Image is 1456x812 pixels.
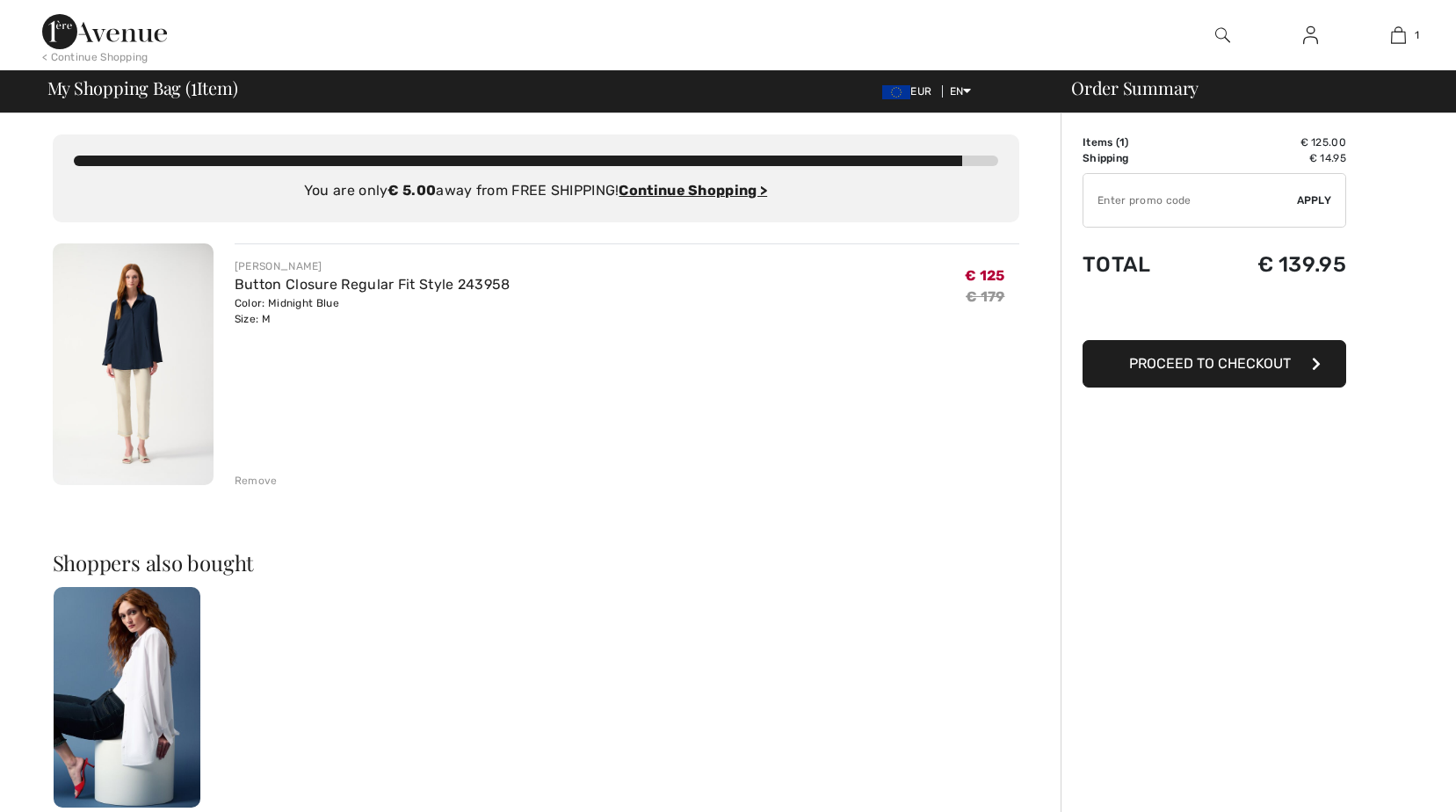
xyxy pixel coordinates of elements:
[1197,134,1346,150] td: € 125.00
[1083,235,1197,294] td: Total
[1197,150,1346,166] td: € 14.95
[1119,136,1125,149] span: 1
[42,14,167,49] img: 1ère Avenue
[1355,25,1441,46] a: 1
[53,552,1019,573] h2: Shoppers also bought
[1289,25,1332,47] a: Sign In
[1297,192,1332,208] span: Apply
[47,79,238,97] span: My Shopping Bag ( Item)
[1083,340,1346,388] button: Proceed to Checkout
[1415,27,1419,43] span: 1
[54,587,200,808] img: Button Closure Regular Fit Style 243958
[619,182,767,199] a: Continue Shopping >
[235,276,511,293] a: Button Closure Regular Fit Style 243958
[1083,174,1297,227] input: Promo code
[235,258,511,274] div: [PERSON_NAME]
[1303,25,1318,46] img: My Info
[235,473,278,489] div: Remove
[882,85,910,99] img: Euro
[966,288,1005,305] s: € 179
[1083,134,1197,150] td: Items ( )
[882,85,938,98] span: EUR
[1215,25,1230,46] img: search the website
[191,75,197,98] span: 1
[53,243,214,485] img: Button Closure Regular Fit Style 243958
[1083,150,1197,166] td: Shipping
[388,182,436,199] strong: € 5.00
[1083,294,1346,334] iframe: PayPal
[965,267,1005,284] span: € 125
[1391,25,1406,46] img: My Bag
[1129,355,1291,372] span: Proceed to Checkout
[235,295,511,327] div: Color: Midnight Blue Size: M
[1050,79,1445,97] div: Order Summary
[1197,235,1346,294] td: € 139.95
[950,85,972,98] span: EN
[42,49,148,65] div: < Continue Shopping
[74,180,998,201] div: You are only away from FREE SHIPPING!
